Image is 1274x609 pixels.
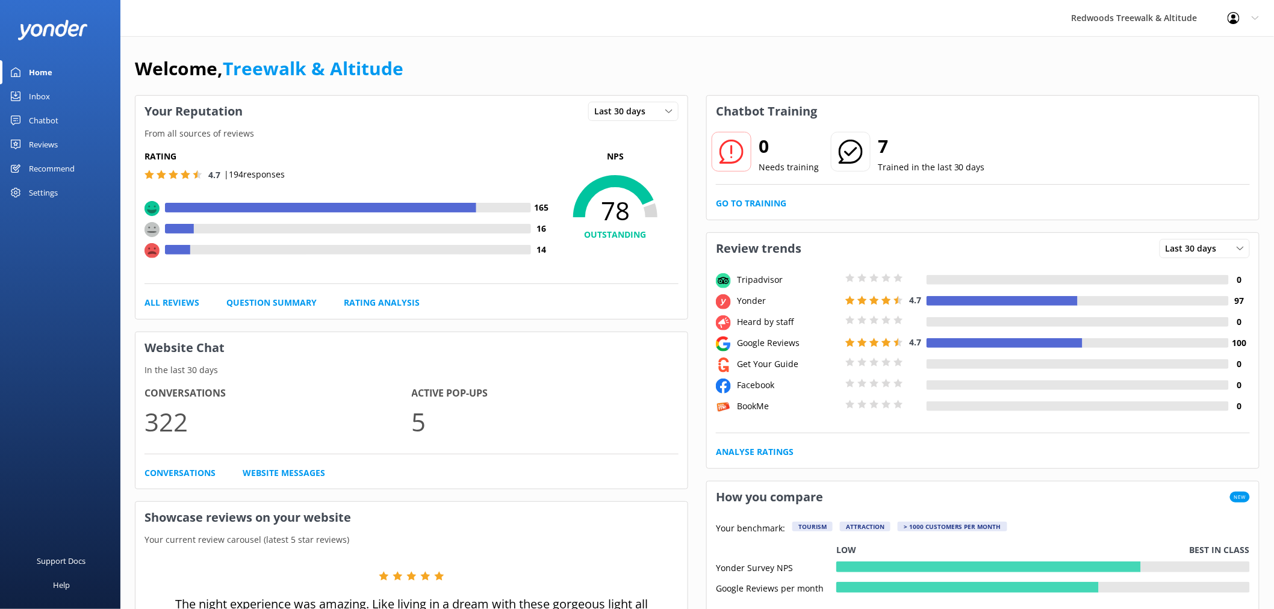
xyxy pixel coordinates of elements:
[144,150,552,163] h5: Rating
[716,561,836,572] div: Yonder Survey NPS
[135,363,688,377] p: In the last 30 days
[53,573,70,597] div: Help
[734,379,842,392] div: Facebook
[18,20,87,40] img: yonder-white-logo.png
[716,582,836,593] div: Google Reviews per month
[243,466,325,480] a: Website Messages
[37,549,86,573] div: Support Docs
[223,56,403,81] a: Treewalk & Altitude
[878,161,985,174] p: Trained in the last 30 days
[1229,400,1250,413] h4: 0
[898,522,1007,531] div: > 1000 customers per month
[1229,273,1250,286] h4: 0
[1229,294,1250,308] h4: 97
[531,201,552,214] h4: 165
[1229,357,1250,371] h4: 0
[531,222,552,235] h4: 16
[135,533,688,546] p: Your current review carousel (latest 5 star reviews)
[840,522,890,531] div: Attraction
[707,233,810,264] h3: Review trends
[29,181,58,205] div: Settings
[1229,336,1250,350] h4: 100
[836,543,856,557] p: Low
[135,96,252,127] h3: Your Reputation
[1229,379,1250,392] h4: 0
[135,332,688,363] h3: Website Chat
[135,54,403,83] h1: Welcome,
[29,108,58,132] div: Chatbot
[734,294,842,308] div: Yonder
[552,150,679,163] p: NPS
[224,168,285,181] p: | 194 responses
[29,132,58,156] div: Reviews
[29,60,52,84] div: Home
[412,401,679,442] p: 5
[144,466,216,480] a: Conversations
[135,127,688,140] p: From all sources of reviews
[226,296,317,309] a: Question Summary
[344,296,420,309] a: Rating Analysis
[1166,242,1224,255] span: Last 30 days
[878,132,985,161] h2: 7
[734,336,842,350] div: Google Reviews
[909,336,921,348] span: 4.7
[909,294,921,306] span: 4.7
[144,296,199,309] a: All Reviews
[716,445,794,459] a: Analyse Ratings
[792,522,833,531] div: Tourism
[29,156,75,181] div: Recommend
[552,196,679,226] span: 78
[552,228,679,241] h4: OUTSTANDING
[135,502,688,533] h3: Showcase reviews on your website
[707,481,832,513] h3: How you compare
[594,105,653,118] span: Last 30 days
[734,400,842,413] div: BookMe
[734,357,842,371] div: Get Your Guide
[759,161,819,174] p: Needs training
[208,169,220,181] span: 4.7
[716,197,786,210] a: Go to Training
[759,132,819,161] h2: 0
[1229,315,1250,329] h4: 0
[1230,492,1250,502] span: New
[734,273,842,286] div: Tripadvisor
[29,84,50,108] div: Inbox
[531,243,552,256] h4: 14
[734,315,842,329] div: Heard by staff
[707,96,826,127] h3: Chatbot Training
[716,522,785,536] p: Your benchmark:
[144,401,412,442] p: 322
[1190,543,1250,557] p: Best in class
[144,386,412,401] h4: Conversations
[412,386,679,401] h4: Active Pop-ups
